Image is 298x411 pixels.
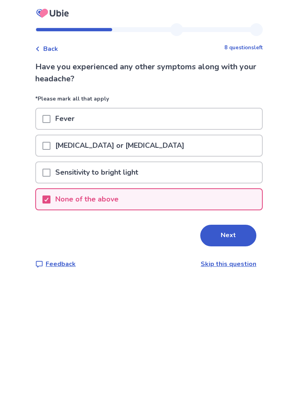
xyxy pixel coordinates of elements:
p: [MEDICAL_DATA] or [MEDICAL_DATA] [50,135,189,156]
p: Feedback [46,259,76,269]
p: 8 questions left [224,44,263,52]
span: Back [43,44,58,54]
p: Fever [50,109,79,129]
p: Sensitivity to bright light [50,162,143,183]
p: *Please mark all that apply [35,95,263,108]
a: Skip this question [201,260,256,268]
p: None of the above [50,189,123,210]
a: Feedback [35,259,76,269]
button: Next [200,225,256,246]
p: Have you experienced any other symptoms along with your headache? [35,61,263,85]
